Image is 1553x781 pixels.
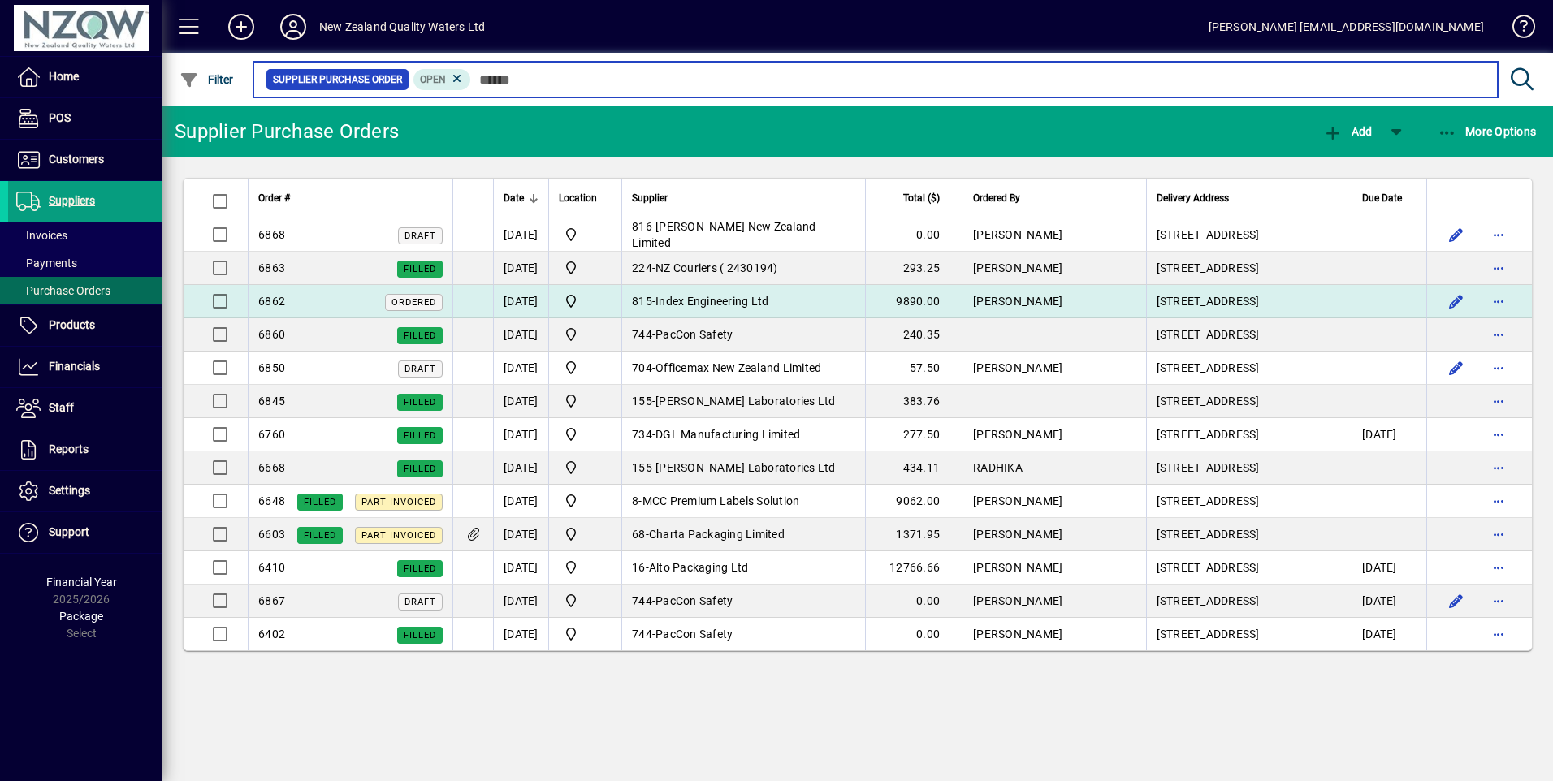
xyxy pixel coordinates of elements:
span: Location [559,189,597,207]
td: - [621,285,865,318]
td: [DATE] [493,551,548,585]
td: 293.25 [865,252,963,285]
span: 704 [632,361,652,374]
span: Filled [404,430,436,441]
span: Domain Rd [559,291,612,311]
td: 57.50 [865,352,963,385]
span: 16 [632,561,646,574]
td: 383.76 [865,385,963,418]
a: Financials [8,347,162,387]
span: Domain Rd [559,325,612,344]
span: Domain Rd [559,524,612,544]
span: Domain Rd [559,458,612,477]
td: - [621,585,865,618]
td: 9062.00 [865,485,963,518]
span: 155 [632,395,652,408]
td: 240.35 [865,318,963,352]
td: - [621,218,865,252]
span: 6402 [258,628,285,641]
td: [DATE] [493,585,548,618]
span: [PERSON_NAME] Laboratories Ltd [655,395,836,408]
span: 224 [632,261,652,274]
td: [DATE] [493,218,548,252]
span: Filled [404,264,436,274]
td: - [621,618,865,650]
td: 1371.95 [865,518,963,551]
div: Ordered By [973,189,1136,207]
div: [PERSON_NAME] [EMAIL_ADDRESS][DOMAIN_NAME] [1209,14,1484,40]
span: 8 [632,494,638,507]
span: Purchase Orders [16,284,110,297]
td: [STREET_ADDRESS] [1146,318,1352,352]
td: - [621,385,865,418]
div: Total ($) [876,189,954,207]
span: Invoices [16,229,67,242]
td: - [621,485,865,518]
span: Domain Rd [559,358,612,378]
span: Filled [304,497,336,507]
button: More options [1486,222,1512,248]
td: [STREET_ADDRESS] [1146,585,1352,618]
td: - [621,451,865,485]
span: Add [1323,125,1372,138]
span: [PERSON_NAME] Laboratories Ltd [655,461,836,474]
a: Settings [8,471,162,511]
span: Part Invoiced [361,497,436,507]
td: [DATE] [1352,418,1426,451]
span: 6850 [258,361,285,374]
span: Domain Rd [559,624,612,644]
span: Filled [404,397,436,408]
td: [STREET_ADDRESS] [1146,518,1352,551]
span: Total ($) [903,189,940,207]
button: More options [1486,588,1512,614]
span: More Options [1438,125,1537,138]
span: [PERSON_NAME] [973,628,1062,641]
div: New Zealand Quality Waters Ltd [319,14,485,40]
div: Due Date [1362,189,1417,207]
td: [DATE] [493,418,548,451]
span: 6845 [258,395,285,408]
span: DGL Manufacturing Limited [655,428,800,441]
span: 6410 [258,561,285,574]
span: Financial Year [46,576,117,589]
span: Suppliers [49,194,95,207]
td: [STREET_ADDRESS] [1146,418,1352,451]
span: [PERSON_NAME] [973,594,1062,607]
a: Support [8,512,162,553]
span: [PERSON_NAME] [973,228,1062,241]
span: Package [59,610,103,623]
td: [DATE] [493,618,548,650]
div: Date [504,189,539,207]
span: Domain Rd [559,258,612,278]
button: More options [1486,521,1512,547]
td: [STREET_ADDRESS] [1146,451,1352,485]
span: Reports [49,442,89,455]
td: - [621,352,865,385]
span: Staff [49,401,74,414]
td: [DATE] [493,518,548,551]
button: Edit [1443,588,1469,614]
a: Staff [8,388,162,429]
span: Supplier [632,189,668,207]
span: [PERSON_NAME] New Zealand Limited [632,220,815,249]
button: More options [1486,621,1512,647]
button: More options [1486,355,1512,381]
span: PacCon Safety [655,628,733,641]
td: [DATE] [493,252,548,285]
td: [DATE] [1352,551,1426,585]
mat-chip: Completion Status: Open [413,69,471,90]
span: Draft [404,231,436,241]
span: Date [504,189,524,207]
span: 68 [632,528,646,541]
td: - [621,252,865,285]
button: More options [1486,488,1512,514]
a: Invoices [8,222,162,249]
span: 6760 [258,428,285,441]
span: POS [49,111,71,124]
span: 155 [632,461,652,474]
a: Payments [8,249,162,277]
td: [STREET_ADDRESS] [1146,352,1352,385]
span: Home [49,70,79,83]
span: Support [49,525,89,538]
button: More options [1486,288,1512,314]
